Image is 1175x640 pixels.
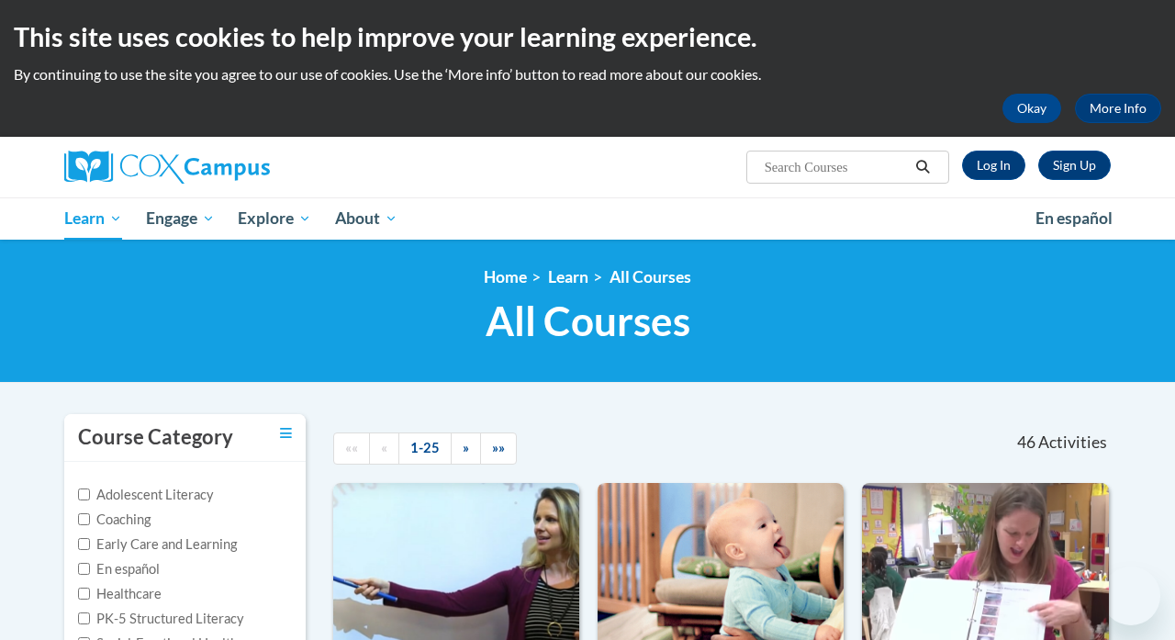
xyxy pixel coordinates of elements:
[910,156,937,178] button: Search
[52,197,134,240] a: Learn
[78,485,214,505] label: Adolescent Literacy
[915,161,932,174] i: 
[78,563,90,575] input: Checkbox for Options
[78,510,151,530] label: Coaching
[398,432,452,465] a: 1-25
[64,208,122,230] span: Learn
[78,609,244,629] label: PK-5 Structured Literacy
[480,432,517,465] a: End
[238,208,311,230] span: Explore
[78,612,90,624] input: Checkbox for Options
[64,151,270,184] img: Cox Campus
[335,208,397,230] span: About
[451,432,481,465] a: Next
[78,488,90,500] input: Checkbox for Options
[1038,151,1111,180] a: Register
[463,440,469,455] span: »
[78,559,160,579] label: En español
[1102,567,1160,625] iframe: Button to launch messaging window
[492,440,505,455] span: »»
[484,267,527,286] a: Home
[50,197,1125,240] div: Main menu
[78,584,162,604] label: Healthcare
[486,297,690,345] span: All Courses
[226,197,323,240] a: Explore
[78,513,90,525] input: Checkbox for Options
[1038,432,1107,453] span: Activities
[1075,94,1161,123] a: More Info
[78,538,90,550] input: Checkbox for Options
[78,534,237,555] label: Early Care and Learning
[548,267,588,286] a: Learn
[1017,432,1035,453] span: 46
[146,208,215,230] span: Engage
[134,197,227,240] a: Engage
[763,156,910,178] input: Search Courses
[610,267,691,286] a: All Courses
[280,423,292,444] a: Toggle collapse
[1024,199,1125,238] a: En español
[962,151,1025,180] a: Log In
[323,197,409,240] a: About
[78,588,90,600] input: Checkbox for Options
[14,18,1161,55] h2: This site uses cookies to help improve your learning experience.
[78,423,233,452] h3: Course Category
[381,440,387,455] span: «
[345,440,358,455] span: ««
[369,432,399,465] a: Previous
[1035,208,1113,228] span: En español
[1002,94,1061,123] button: Okay
[64,151,395,184] a: Cox Campus
[14,64,1161,84] p: By continuing to use the site you agree to our use of cookies. Use the ‘More info’ button to read...
[333,432,370,465] a: Begining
